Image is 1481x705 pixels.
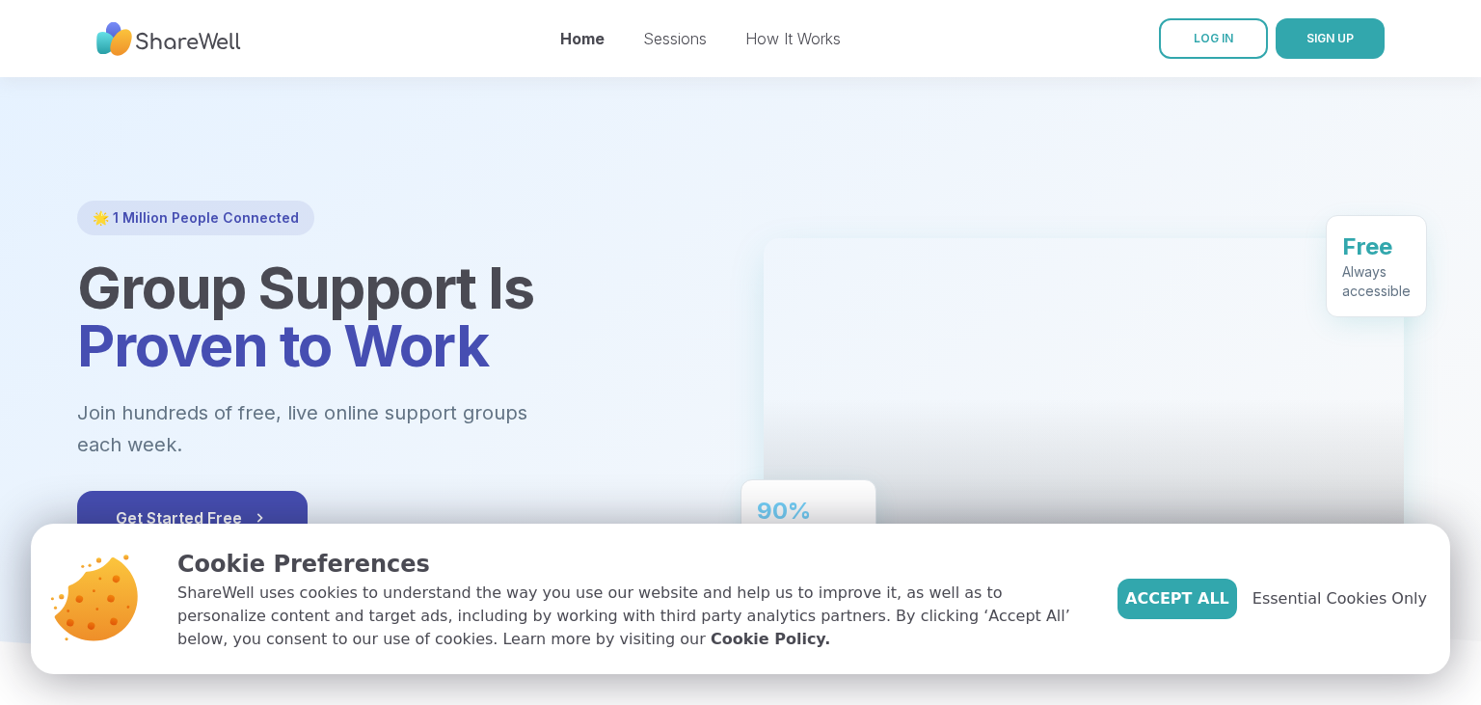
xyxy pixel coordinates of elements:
[177,547,1087,582] p: Cookie Preferences
[77,311,488,380] span: Proven to Work
[116,506,269,529] span: Get Started Free
[177,582,1087,651] p: ShareWell uses cookies to understand the way you use our website and help us to improve it, as we...
[1125,587,1229,610] span: Accept All
[96,13,241,66] img: ShareWell Nav Logo
[1159,18,1268,59] a: LOG IN
[77,491,308,545] button: Get Started Free
[77,397,633,460] p: Join hundreds of free, live online support groups each week.
[1306,31,1354,45] span: SIGN UP
[1194,31,1233,45] span: LOG IN
[711,628,830,651] a: Cookie Policy.
[1342,261,1411,300] div: Always accessible
[745,29,841,48] a: How It Works
[77,201,314,235] div: 🌟 1 Million People Connected
[1252,587,1427,610] span: Essential Cookies Only
[1276,18,1385,59] button: SIGN UP
[560,29,605,48] a: Home
[1117,579,1237,619] button: Accept All
[1342,230,1411,261] div: Free
[757,495,860,526] div: 90%
[643,29,707,48] a: Sessions
[77,258,717,374] h1: Group Support Is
